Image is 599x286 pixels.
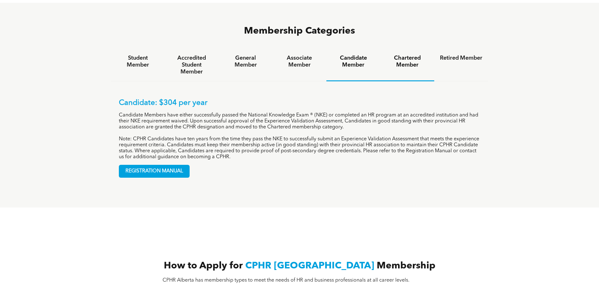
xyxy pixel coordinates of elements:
span: Membership Categories [244,26,355,36]
h4: Student Member [117,55,159,68]
span: CPHR [GEOGRAPHIC_DATA] [245,261,374,271]
span: CPHR Alberta has membership types to meet the needs of HR and business professionals at all caree... [163,278,409,283]
h4: Chartered Member [386,55,429,68]
p: Candidate Members have either successfully passed the National Knowledge Exam ® (NKE) or complete... [119,112,480,130]
h4: Candidate Member [332,55,374,68]
span: Membership [377,261,435,271]
p: Candidate: $304 per year [119,99,480,108]
a: REGISTRATION MANUAL [119,165,190,178]
h4: General Member [224,55,267,68]
h4: Retired Member [440,55,482,62]
h4: Associate Member [278,55,321,68]
p: Note: CPHR Candidates have ten years from the time they pass the NKE to successfully submit an Ex... [119,136,480,160]
h4: Accredited Student Member [170,55,213,75]
span: REGISTRATION MANUAL [119,165,189,177]
span: How to Apply for [164,261,243,271]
